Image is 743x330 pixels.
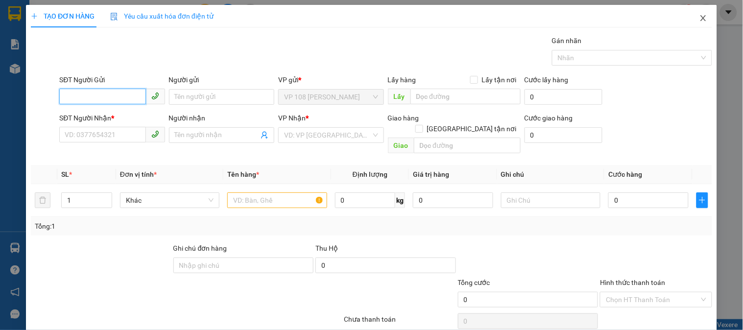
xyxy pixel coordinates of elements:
[227,192,327,208] input: VD: Bàn, Ghế
[173,244,227,252] label: Ghi chú đơn hàng
[423,123,521,134] span: [GEOGRAPHIC_DATA] tận nơi
[59,74,165,85] div: SĐT Người Gửi
[315,244,338,252] span: Thu Hộ
[110,12,214,20] span: Yêu cầu xuất hóa đơn điện tử
[696,192,708,208] button: plus
[31,12,95,20] span: TẠO ĐƠN HÀNG
[501,192,600,208] input: Ghi Chú
[173,258,314,273] input: Ghi chú đơn hàng
[61,170,69,178] span: SL
[458,279,490,286] span: Tổng cước
[525,127,603,143] input: Cước giao hàng
[126,193,214,208] span: Khác
[697,196,708,204] span: plus
[388,138,414,153] span: Giao
[31,13,38,20] span: plus
[278,114,306,122] span: VP Nhận
[478,74,521,85] span: Lấy tận nơi
[278,74,383,85] div: VP gửi
[151,92,159,100] span: phone
[284,90,378,104] span: VP 108 Lê Hồng Phong - Vũng Tàu
[699,14,707,22] span: close
[388,114,419,122] span: Giao hàng
[608,170,642,178] span: Cước hàng
[525,76,569,84] label: Cước lấy hàng
[120,170,157,178] span: Đơn vị tính
[59,113,165,123] div: SĐT Người Nhận
[525,114,573,122] label: Cước giao hàng
[410,89,521,104] input: Dọc đường
[110,13,118,21] img: icon
[690,5,717,32] button: Close
[169,113,274,123] div: Người nhận
[552,37,582,45] label: Gán nhãn
[388,76,416,84] span: Lấy hàng
[414,138,521,153] input: Dọc đường
[413,192,493,208] input: 0
[227,170,259,178] span: Tên hàng
[395,192,405,208] span: kg
[261,131,268,139] span: user-add
[497,165,604,184] th: Ghi chú
[388,89,410,104] span: Lấy
[35,192,50,208] button: delete
[151,130,159,138] span: phone
[353,170,387,178] span: Định lượng
[169,74,274,85] div: Người gửi
[35,221,288,232] div: Tổng: 1
[600,279,665,286] label: Hình thức thanh toán
[413,170,449,178] span: Giá trị hàng
[525,89,603,105] input: Cước lấy hàng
